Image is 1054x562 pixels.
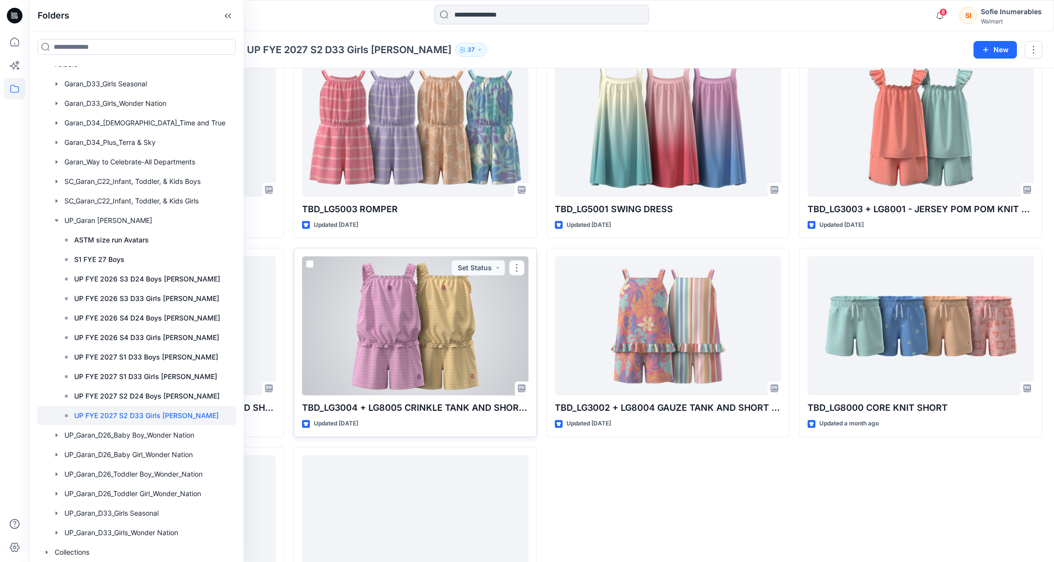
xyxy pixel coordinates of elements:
p: TBD_LG3004 + LG8005 CRINKLE TANK AND SHORT KNIT SET [302,401,528,415]
p: Updated [DATE] [567,419,611,429]
div: SI [959,7,977,24]
p: TBD_LG3003 + LG8001 - JERSEY POM POM KNIT SET [808,202,1034,216]
p: UP FYE 2026 S4 D33 Girls [PERSON_NAME] [74,332,219,343]
p: UP FYE 2027 S2 D33 Girls [PERSON_NAME] [74,410,219,421]
p: UP FYE 2027 S1 D33 Boys [PERSON_NAME] [74,351,218,363]
div: Walmart [981,18,1042,25]
a: TBD_LG5001 SWING DRESS [555,58,781,197]
a: TBD_LG8000 CORE KNIT SHORT [808,256,1034,395]
p: ASTM size run Avatars [74,234,149,246]
button: New [973,41,1017,59]
a: TBD_LG5003 ROMPER [302,58,528,197]
button: 37 [455,43,487,57]
p: UP FYE 2026 S3 D33 Girls [PERSON_NAME] [74,293,219,304]
div: Sofie Inumerables [981,6,1042,18]
a: TBD_LG3002 + LG8004 GAUZE TANK AND SHORT SET [555,256,781,395]
p: Updated [DATE] [314,419,358,429]
p: Updated [DATE] [314,220,358,230]
p: TBD_LG3002 + LG8004 GAUZE TANK AND SHORT SET [555,401,781,415]
p: UP FYE 2026 S3 D24 Boys [PERSON_NAME] [74,273,220,285]
a: TBD_LG3003 + LG8001 - JERSEY POM POM KNIT SET [808,58,1034,197]
p: UP FYE 2027 S1 D33 Girls [PERSON_NAME] [74,371,217,382]
a: TBD_LG3004 + LG8005 CRINKLE TANK AND SHORT KNIT SET [302,256,528,395]
p: 37 [467,44,475,55]
p: Updated [DATE] [567,220,611,230]
p: S1 FYE 27 Boys [74,254,124,265]
p: UP FYE 2027 S2 D33 Girls [PERSON_NAME] [247,43,451,57]
span: 8 [939,8,947,16]
p: TBD_LG8000 CORE KNIT SHORT [808,401,1034,415]
p: TBD_LG5001 SWING DRESS [555,202,781,216]
p: Updated [DATE] [819,220,864,230]
p: TBD_LG5003 ROMPER [302,202,528,216]
p: Updated a month ago [819,419,879,429]
p: UP FYE 2027 S2 D24 Boys [PERSON_NAME] [74,390,220,402]
p: UP FYE 2026 S4 D24 Boys [PERSON_NAME] [74,312,220,324]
